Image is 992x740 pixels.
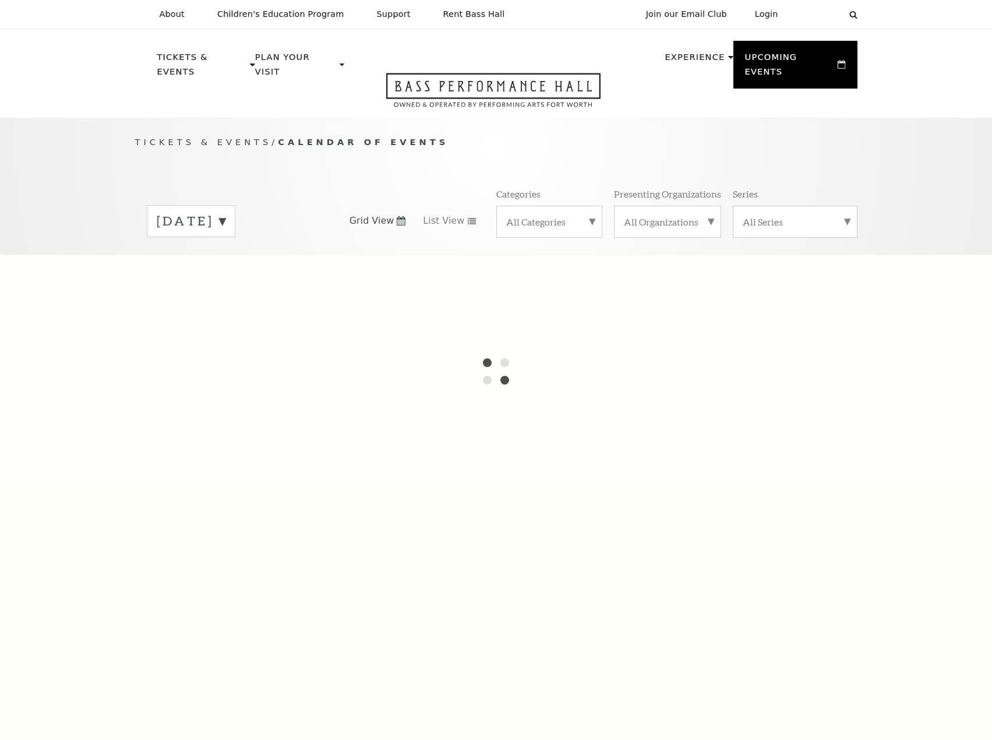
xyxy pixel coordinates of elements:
p: Series [733,188,758,200]
label: All Series [743,216,848,228]
label: [DATE] [157,212,225,230]
select: Select: [797,9,838,20]
span: Calendar of Events [278,137,449,147]
span: Grid View [350,214,394,227]
p: / [135,135,857,150]
p: Experience [665,50,725,71]
p: Categories [496,188,541,200]
p: About [160,9,185,19]
span: List View [423,214,464,227]
p: Support [377,9,411,19]
p: Children's Education Program [217,9,344,19]
p: Upcoming Events [745,50,835,86]
p: Rent Bass Hall [443,9,505,19]
p: Presenting Organizations [614,188,721,200]
span: Tickets & Events [135,137,272,147]
label: All Organizations [624,216,711,228]
p: Plan Your Visit [255,50,337,86]
label: All Categories [506,216,592,228]
p: Tickets & Events [157,50,248,86]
